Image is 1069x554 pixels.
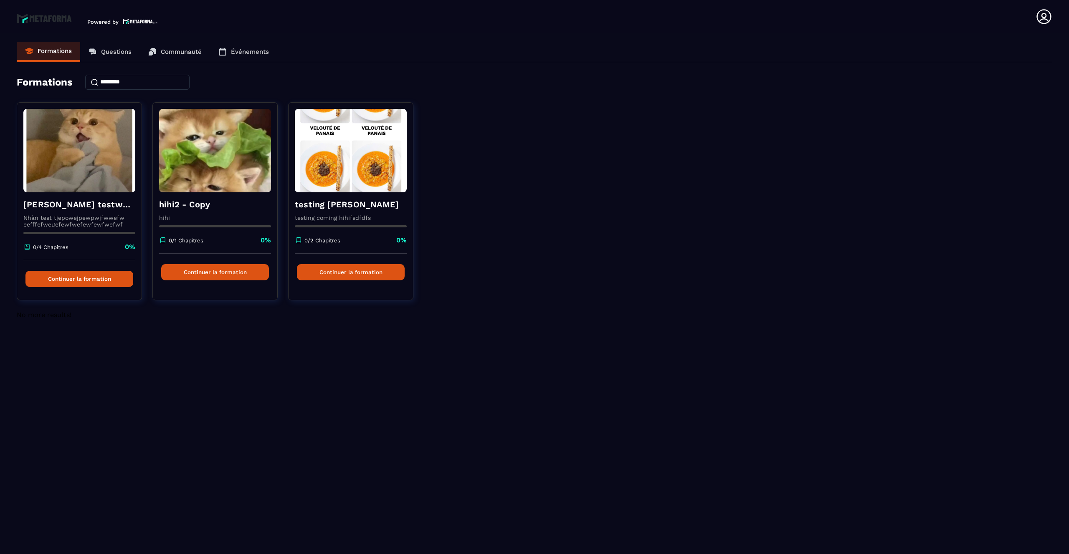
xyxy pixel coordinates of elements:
h4: Formations [17,76,73,88]
a: formation-backgroundhihi2 - Copyhihi0/1 Chapitres0%Continuer la formation [152,102,288,311]
h4: hihi2 - Copy [159,199,271,210]
button: Continuer la formation [297,264,405,280]
a: formation-background[PERSON_NAME] testwwwwNhàn test tjepowejpewpwjfwwefw eefffefweưefewfwefewfewf... [17,102,152,311]
p: 0/2 Chapitres [304,237,340,244]
img: formation-background [23,109,135,192]
a: Événements [210,42,277,62]
p: testing coming hihifsdfdfs [295,214,407,221]
span: No more results! [17,311,71,319]
a: Questions [80,42,140,62]
p: hihi [159,214,271,221]
p: 0% [125,242,135,252]
a: Communauté [140,42,210,62]
img: logo [123,18,158,25]
h4: [PERSON_NAME] testwwww [23,199,135,210]
a: formation-backgroundtesting [PERSON_NAME]testing coming hihifsdfdfs0/2 Chapitres0%Continuer la fo... [288,102,424,311]
h4: testing [PERSON_NAME] [295,199,407,210]
img: formation-background [295,109,407,192]
p: 0/1 Chapitres [169,237,203,244]
p: Événements [231,48,269,55]
p: Nhàn test tjepowejpewpwjfwwefw eefffefweưefewfwefewfewfwefwf [23,214,135,228]
p: Powered by [87,19,119,25]
p: Formations [38,47,72,55]
p: 0/4 Chapitres [33,244,68,250]
p: Communauté [161,48,202,55]
a: Formations [17,42,80,62]
button: Continuer la formation [161,264,269,280]
p: Questions [101,48,132,55]
img: logo-branding [17,12,81,25]
p: 0% [396,236,407,245]
img: formation-background [159,109,271,192]
button: Continuer la formation [25,271,133,287]
p: 0% [261,236,271,245]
